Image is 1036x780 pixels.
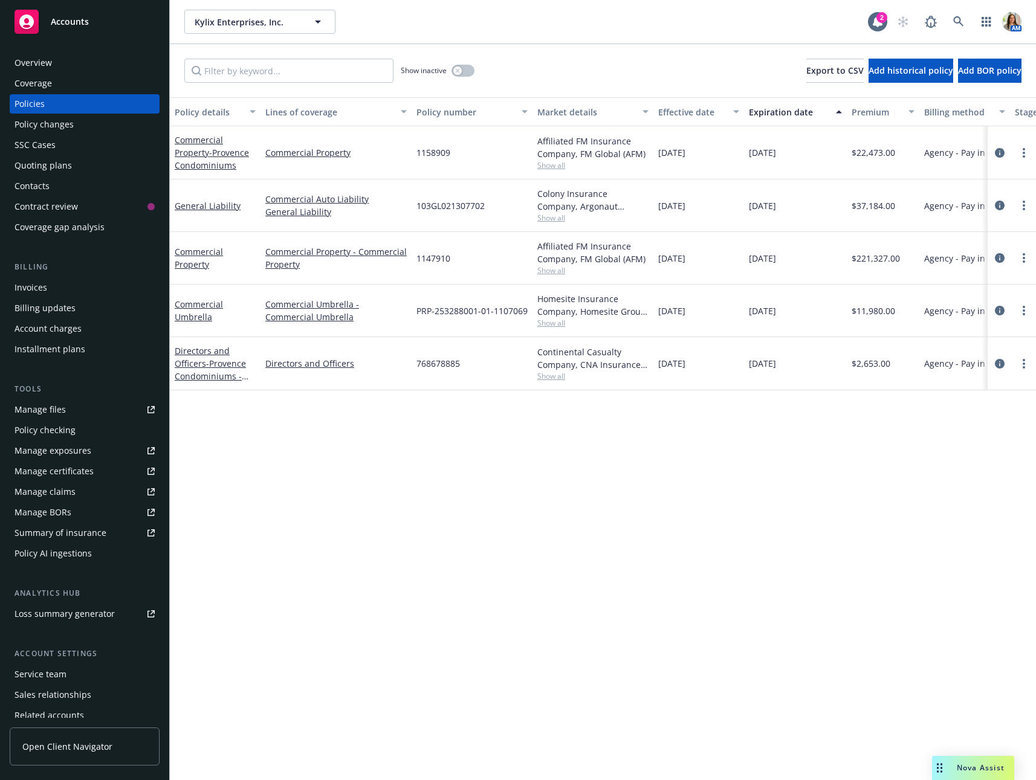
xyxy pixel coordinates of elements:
[749,305,776,317] span: [DATE]
[416,252,450,265] span: 1147910
[416,357,460,370] span: 768678885
[658,146,685,159] span: [DATE]
[15,197,78,216] div: Contract review
[265,146,407,159] a: Commercial Property
[852,357,890,370] span: $2,653.00
[265,205,407,218] a: General Liability
[10,278,160,297] a: Invoices
[15,523,106,543] div: Summary of insurance
[924,252,1001,265] span: Agency - Pay in full
[175,358,248,420] span: - Provence Condominiums - 200 Sheridan Condominium Association
[195,16,299,28] span: Kylix Enterprises, Inc.
[10,340,160,359] a: Installment plans
[1017,356,1031,371] a: more
[416,199,485,212] span: 103GL021307702
[869,65,953,76] span: Add historical policy
[175,134,249,171] a: Commercial Property
[10,421,160,440] a: Policy checking
[416,305,528,317] span: PRP-253288001-01-1107069
[15,685,91,704] div: Sales relationships
[10,441,160,460] a: Manage exposures
[1017,251,1031,265] a: more
[175,200,241,211] a: General Liability
[924,199,1001,212] span: Agency - Pay in full
[15,462,94,481] div: Manage certificates
[958,59,1021,83] button: Add BOR policy
[10,156,160,175] a: Quoting plans
[15,482,76,501] div: Manage claims
[10,176,160,196] a: Contacts
[10,648,160,660] div: Account settings
[924,146,1001,159] span: Agency - Pay in full
[265,106,393,118] div: Lines of coverage
[15,544,92,563] div: Policy AI ingestions
[15,421,76,440] div: Policy checking
[876,12,887,23] div: 2
[852,199,895,212] span: $37,184.00
[10,298,160,318] a: Billing updates
[537,292,649,318] div: Homesite Insurance Company, Homesite Group Incorporated, Great Point Insurance Company
[10,197,160,216] a: Contract review
[533,97,653,126] button: Market details
[10,665,160,684] a: Service team
[10,94,160,114] a: Policies
[749,252,776,265] span: [DATE]
[15,218,105,237] div: Coverage gap analysis
[175,345,246,420] a: Directors and Officers
[891,10,915,34] a: Start snowing
[10,400,160,419] a: Manage files
[15,156,72,175] div: Quoting plans
[15,706,84,725] div: Related accounts
[537,187,649,213] div: Colony Insurance Company, Argonaut Insurance Company (Argo), CRC Group
[1002,12,1021,31] img: photo
[15,319,82,338] div: Account charges
[658,305,685,317] span: [DATE]
[15,503,71,522] div: Manage BORs
[15,278,47,297] div: Invoices
[1017,146,1031,160] a: more
[10,319,160,338] a: Account charges
[261,97,412,126] button: Lines of coverage
[51,17,89,27] span: Accounts
[15,74,52,93] div: Coverage
[10,383,160,395] div: Tools
[10,462,160,481] a: Manage certificates
[924,357,1001,370] span: Agency - Pay in full
[10,5,160,39] a: Accounts
[852,146,895,159] span: $22,473.00
[175,246,223,270] a: Commercial Property
[537,213,649,223] span: Show all
[992,146,1007,160] a: circleInformation
[852,252,900,265] span: $221,327.00
[10,74,160,93] a: Coverage
[10,706,160,725] a: Related accounts
[658,357,685,370] span: [DATE]
[537,135,649,160] div: Affiliated FM Insurance Company, FM Global (AFM)
[175,298,223,323] a: Commercial Umbrella
[919,10,943,34] a: Report a Bug
[974,10,999,34] a: Switch app
[10,482,160,501] a: Manage claims
[184,59,393,83] input: Filter by keyword...
[265,193,407,205] a: Commercial Auto Liability
[932,756,947,780] div: Drag to move
[749,199,776,212] span: [DATE]
[416,146,450,159] span: 1158909
[537,240,649,265] div: Affiliated FM Insurance Company, FM Global (AFM)
[416,106,514,118] div: Policy number
[749,146,776,159] span: [DATE]
[15,665,66,684] div: Service team
[15,604,115,624] div: Loss summary generator
[537,106,635,118] div: Market details
[847,97,919,126] button: Premium
[957,762,1005,773] span: Nova Assist
[170,97,261,126] button: Policy details
[10,503,160,522] a: Manage BORs
[992,303,1007,318] a: circleInformation
[184,10,335,34] button: Kylix Enterprises, Inc.
[15,94,45,114] div: Policies
[537,265,649,276] span: Show all
[958,65,1021,76] span: Add BOR policy
[806,65,864,76] span: Export to CSV
[1017,198,1031,213] a: more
